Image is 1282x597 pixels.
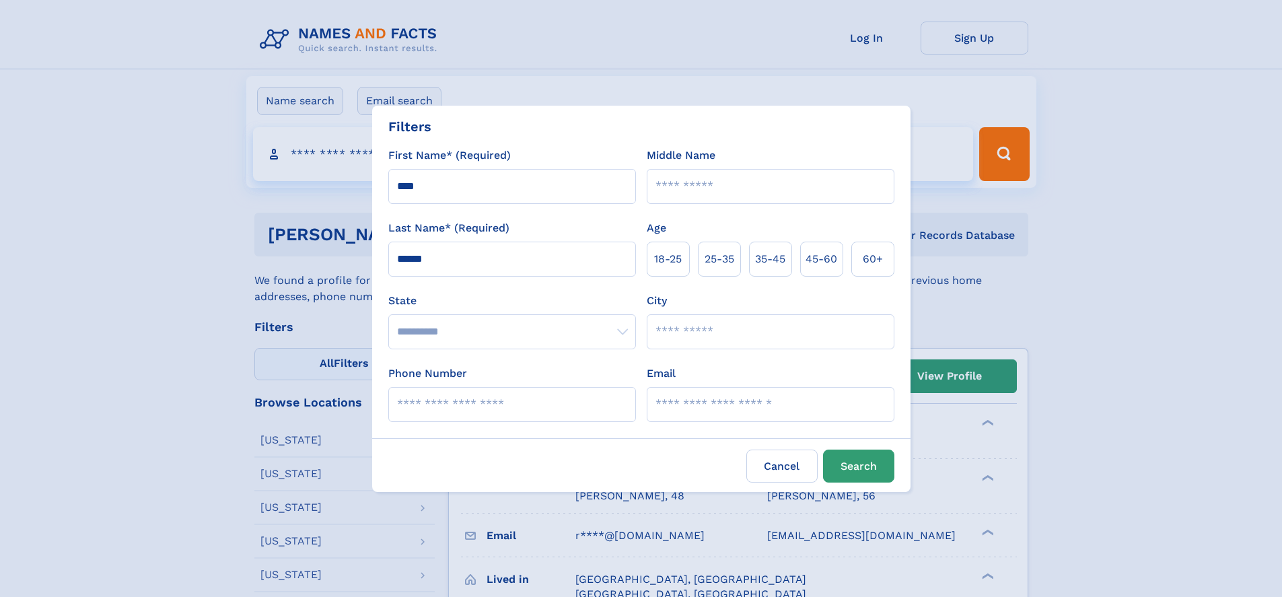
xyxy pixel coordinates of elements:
label: City [647,293,667,309]
label: Last Name* (Required) [388,220,509,236]
label: Middle Name [647,147,715,164]
span: 60+ [863,251,883,267]
label: State [388,293,636,309]
span: 25‑35 [705,251,734,267]
button: Search [823,450,894,483]
label: Age [647,220,666,236]
label: First Name* (Required) [388,147,511,164]
span: 35‑45 [755,251,785,267]
label: Phone Number [388,365,467,382]
span: 45‑60 [806,251,837,267]
label: Cancel [746,450,818,483]
label: Email [647,365,676,382]
div: Filters [388,116,431,137]
span: 18‑25 [654,251,682,267]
